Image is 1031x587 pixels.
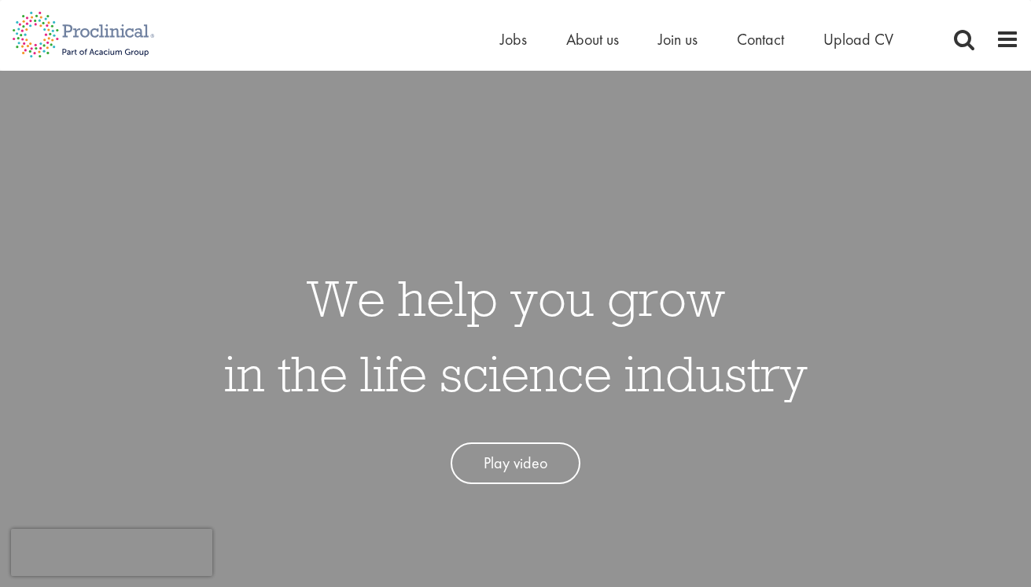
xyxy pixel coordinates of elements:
a: Upload CV [823,29,893,50]
a: Contact [737,29,784,50]
a: Join us [658,29,698,50]
a: Jobs [500,29,527,50]
h1: We help you grow in the life science industry [224,260,808,411]
a: Play video [451,442,580,484]
a: About us [566,29,619,50]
